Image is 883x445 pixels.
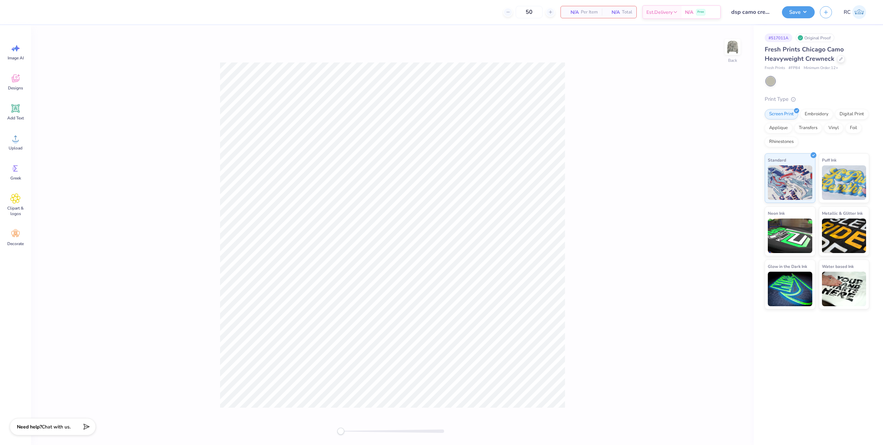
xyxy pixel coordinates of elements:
[606,9,620,16] span: N/A
[765,45,844,63] span: Fresh Prints Chicago Camo Heavyweight Crewneck
[4,205,27,216] span: Clipart & logos
[765,95,869,103] div: Print Type
[822,272,866,306] img: Water based Ink
[7,115,24,121] span: Add Text
[822,263,854,270] span: Water based Ink
[685,9,693,16] span: N/A
[728,57,737,64] div: Back
[822,156,836,164] span: Puff Ink
[765,123,792,133] div: Applique
[9,145,22,151] span: Upload
[768,263,807,270] span: Glow in the Dark Ink
[8,85,23,91] span: Designs
[788,65,800,71] span: # FP84
[697,10,704,14] span: Free
[17,424,42,430] strong: Need help?
[765,65,785,71] span: Fresh Prints
[765,33,792,42] div: # 517011A
[768,165,812,200] img: Standard
[768,219,812,253] img: Neon Ink
[726,5,777,19] input: Untitled Design
[800,109,833,119] div: Embroidery
[7,241,24,246] span: Decorate
[765,137,798,147] div: Rhinestones
[726,40,740,54] img: Back
[8,55,24,61] span: Image AI
[796,33,834,42] div: Original Proof
[768,156,786,164] span: Standard
[622,9,632,16] span: Total
[581,9,598,16] span: Per Item
[804,65,838,71] span: Minimum Order: 12 +
[841,5,869,19] a: RC
[824,123,843,133] div: Vinyl
[42,424,71,430] span: Chat with us.
[844,8,851,16] span: RC
[782,6,815,18] button: Save
[765,109,798,119] div: Screen Print
[852,5,866,19] img: Rio Cabojoc
[646,9,673,16] span: Est. Delivery
[845,123,862,133] div: Foil
[768,272,812,306] img: Glow in the Dark Ink
[565,9,579,16] span: N/A
[794,123,822,133] div: Transfers
[768,210,785,217] span: Neon Ink
[337,428,344,435] div: Accessibility label
[10,175,21,181] span: Greek
[835,109,869,119] div: Digital Print
[822,219,866,253] img: Metallic & Glitter Ink
[516,6,543,18] input: – –
[822,210,863,217] span: Metallic & Glitter Ink
[822,165,866,200] img: Puff Ink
